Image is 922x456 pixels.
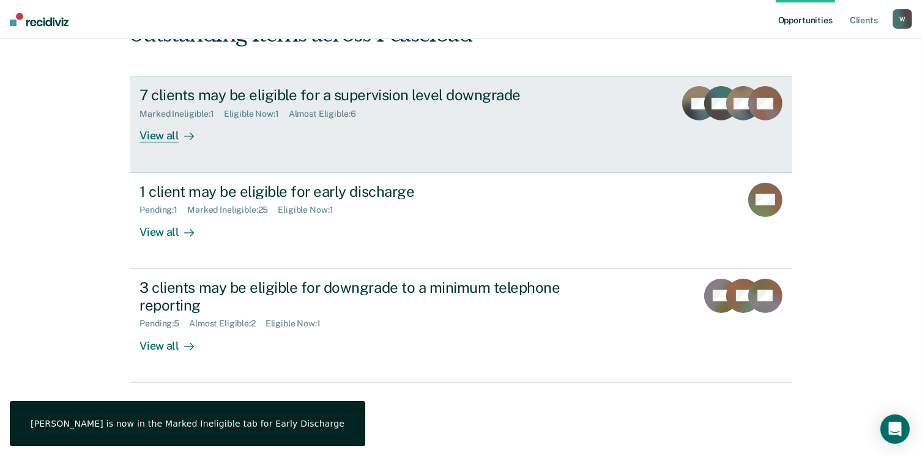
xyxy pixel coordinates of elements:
[31,418,344,429] div: [PERSON_NAME] is now in the Marked Ineligible tab for Early Discharge
[224,109,289,119] div: Eligible Now : 1
[139,329,208,353] div: View all
[266,318,330,329] div: Eligible Now : 1
[130,173,792,269] a: 1 client may be eligible for early dischargePending:1Marked Ineligible:25Eligible Now:1View all
[289,109,366,119] div: Almost Eligible : 6
[139,109,223,119] div: Marked Ineligible : 1
[880,414,910,444] div: Open Intercom Messenger
[139,215,208,239] div: View all
[130,269,792,383] a: 3 clients may be eligible for downgrade to a minimum telephone reportingPending:5Almost Eligible:...
[139,86,569,104] div: 7 clients may be eligible for a supervision level downgrade
[139,279,569,314] div: 3 clients may be eligible for downgrade to a minimum telephone reporting
[278,205,343,215] div: Eligible Now : 1
[139,183,569,200] div: 1 client may be eligible for early discharge
[893,9,912,29] button: W
[139,205,187,215] div: Pending : 1
[189,318,266,329] div: Almost Eligible : 2
[130,76,792,172] a: 7 clients may be eligible for a supervision level downgradeMarked Ineligible:1Eligible Now:1Almos...
[10,13,69,26] img: Recidiviz
[139,119,208,143] div: View all
[139,318,189,329] div: Pending : 5
[187,205,278,215] div: Marked Ineligible : 25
